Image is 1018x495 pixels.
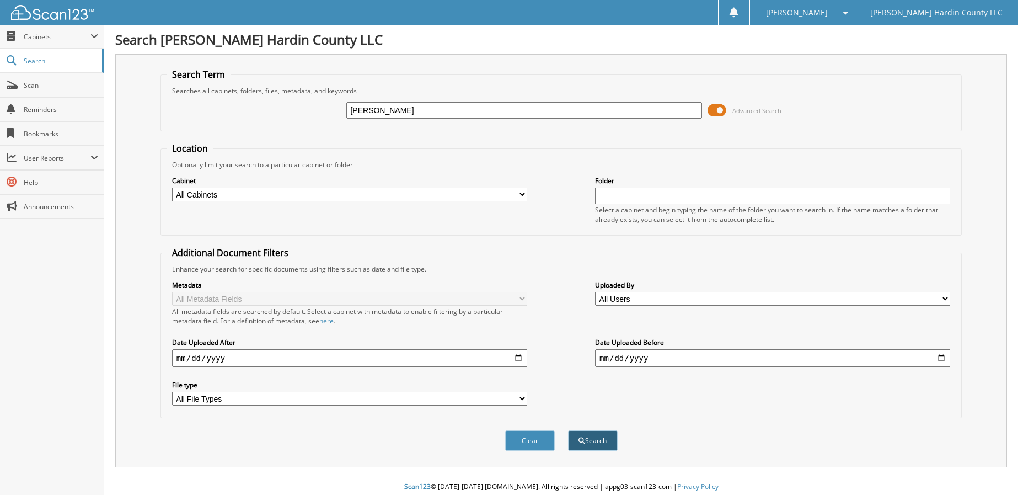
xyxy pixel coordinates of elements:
[677,482,719,491] a: Privacy Policy
[167,247,294,259] legend: Additional Document Filters
[172,307,527,326] div: All metadata fields are searched by default. Select a cabinet with metadata to enable filtering b...
[732,107,781,115] span: Advanced Search
[24,153,90,163] span: User Reports
[963,442,1018,495] iframe: Chat Widget
[24,129,98,139] span: Bookmarks
[172,349,527,367] input: start
[568,430,618,451] button: Search
[172,338,527,347] label: Date Uploaded After
[24,56,97,66] span: Search
[11,5,94,20] img: scan123-logo-white.svg
[766,9,828,16] span: [PERSON_NAME]
[115,30,1007,49] h1: Search [PERSON_NAME] Hardin County LLC
[319,316,334,326] a: here
[167,264,956,274] div: Enhance your search for specific documents using filters such as date and file type.
[167,86,956,95] div: Searches all cabinets, folders, files, metadata, and keywords
[595,280,950,290] label: Uploaded By
[595,349,950,367] input: end
[505,430,555,451] button: Clear
[167,68,231,81] legend: Search Term
[595,338,950,347] label: Date Uploaded Before
[870,9,1003,16] span: [PERSON_NAME] Hardin County LLC
[595,205,950,224] div: Select a cabinet and begin typing the name of the folder you want to search in. If the name match...
[24,178,98,187] span: Help
[172,176,527,185] label: Cabinet
[24,202,98,211] span: Announcements
[404,482,431,491] span: Scan123
[24,81,98,90] span: Scan
[24,105,98,114] span: Reminders
[24,32,90,41] span: Cabinets
[167,160,956,169] div: Optionally limit your search to a particular cabinet or folder
[172,280,527,290] label: Metadata
[172,380,527,390] label: File type
[595,176,950,185] label: Folder
[167,142,213,155] legend: Location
